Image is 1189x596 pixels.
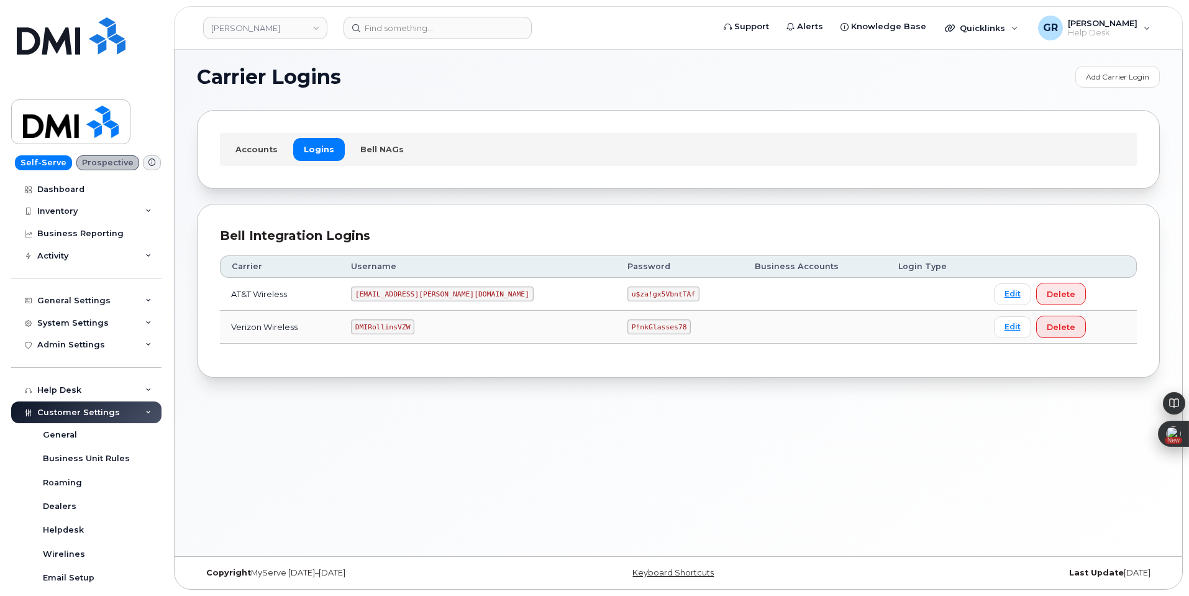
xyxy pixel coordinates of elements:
[351,287,534,301] code: [EMAIL_ADDRESS][PERSON_NAME][DOMAIN_NAME]
[1069,568,1124,577] strong: Last Update
[1047,288,1075,300] span: Delete
[994,316,1031,338] a: Edit
[627,287,699,301] code: u$za!gx5VbntTAf
[994,283,1031,305] a: Edit
[1047,321,1075,333] span: Delete
[350,138,414,160] a: Bell NAGs
[632,568,714,577] a: Keyboard Shortcuts
[744,255,887,278] th: Business Accounts
[197,68,341,86] span: Carrier Logins
[1036,316,1086,338] button: Delete
[340,255,616,278] th: Username
[293,138,345,160] a: Logins
[839,568,1160,578] div: [DATE]
[206,568,251,577] strong: Copyright
[220,227,1137,245] div: Bell Integration Logins
[351,319,414,334] code: DMIRollinsVZW
[225,138,288,160] a: Accounts
[616,255,744,278] th: Password
[1036,283,1086,305] button: Delete
[197,568,518,578] div: MyServe [DATE]–[DATE]
[220,255,340,278] th: Carrier
[887,255,983,278] th: Login Type
[1075,66,1160,88] a: Add Carrier Login
[220,278,340,311] td: AT&T Wireless
[220,311,340,344] td: Verizon Wireless
[627,319,691,334] code: P!nkGlasses78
